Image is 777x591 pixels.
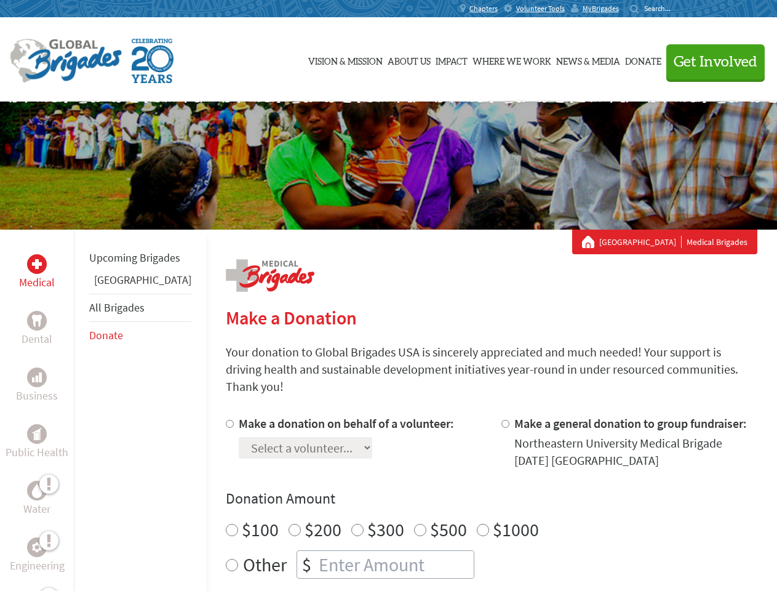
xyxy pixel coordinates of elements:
img: Water [32,483,42,497]
label: Other [243,550,287,579]
img: Global Brigades Logo [10,39,122,83]
a: All Brigades [89,300,145,315]
p: Dental [22,331,52,348]
h4: Donation Amount [226,489,757,509]
a: Donate [625,29,661,90]
img: Business [32,372,42,382]
a: Upcoming Brigades [89,251,180,265]
div: Business [27,368,47,387]
div: Medical [27,254,47,274]
span: Get Involved [674,55,757,70]
div: Medical Brigades [582,236,747,248]
li: Panama [89,271,191,294]
img: logo-medical.png [226,259,314,292]
a: EngineeringEngineering [10,537,65,574]
div: $ [297,551,316,578]
p: Medical [19,274,55,291]
a: WaterWater [23,481,50,518]
label: $1000 [493,518,539,541]
a: [GEOGRAPHIC_DATA] [94,273,191,287]
input: Enter Amount [316,551,474,578]
span: Volunteer Tools [516,4,565,14]
a: Vision & Mission [308,29,383,90]
span: MyBrigades [583,4,619,14]
button: Get Involved [666,44,765,79]
label: $300 [367,518,404,541]
a: Where We Work [472,29,551,90]
a: Public HealthPublic Health [6,424,68,461]
a: BusinessBusiness [16,368,58,404]
li: Donate [89,322,191,349]
p: Water [23,501,50,518]
a: Donate [89,328,123,342]
a: MedicalMedical [19,254,55,291]
label: $500 [430,518,467,541]
span: Chapters [469,4,498,14]
a: Impact [436,29,468,90]
label: $100 [242,518,279,541]
p: Business [16,387,58,404]
div: Dental [27,311,47,331]
div: Public Health [27,424,47,444]
label: $200 [305,518,341,541]
img: Dental [32,315,42,326]
img: Public Health [32,428,42,440]
img: Engineering [32,542,42,552]
p: Your donation to Global Brigades USA is sincerely appreciated and much needed! Your support is dr... [226,344,757,395]
a: About Us [388,29,431,90]
img: Medical [32,259,42,269]
label: Make a donation on behalf of a volunteer: [239,416,454,431]
a: DentalDental [22,311,52,348]
div: Northeastern University Medical Brigade [DATE] [GEOGRAPHIC_DATA] [514,435,757,469]
div: Water [27,481,47,501]
img: Global Brigades Celebrating 20 Years [132,39,173,83]
a: News & Media [556,29,620,90]
div: Engineering [27,537,47,557]
input: Search... [644,4,679,13]
h2: Make a Donation [226,307,757,329]
li: All Brigades [89,294,191,322]
a: [GEOGRAPHIC_DATA] [599,236,682,248]
li: Upcoming Brigades [89,244,191,271]
label: Make a general donation to group fundraiser: [514,416,747,431]
p: Public Health [6,444,68,461]
p: Engineering [10,557,65,574]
